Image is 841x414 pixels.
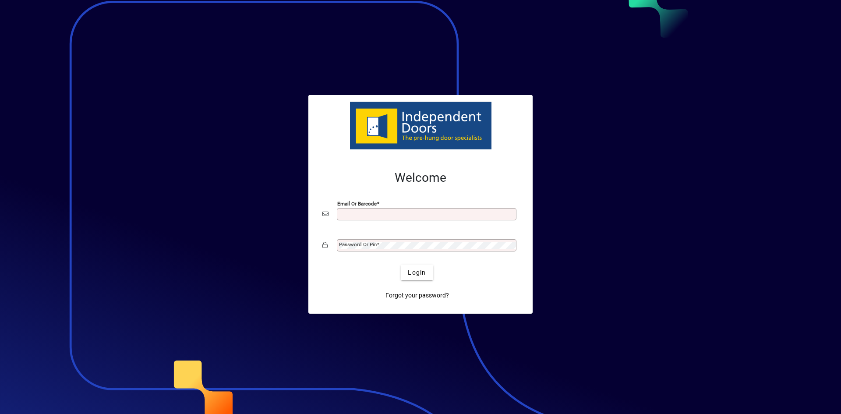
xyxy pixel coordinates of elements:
a: Forgot your password? [382,287,452,303]
span: Forgot your password? [385,291,449,300]
span: Login [408,268,426,277]
mat-label: Password or Pin [339,241,377,248]
mat-label: Email or Barcode [337,201,377,207]
button: Login [401,265,433,280]
h2: Welcome [322,170,519,185]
